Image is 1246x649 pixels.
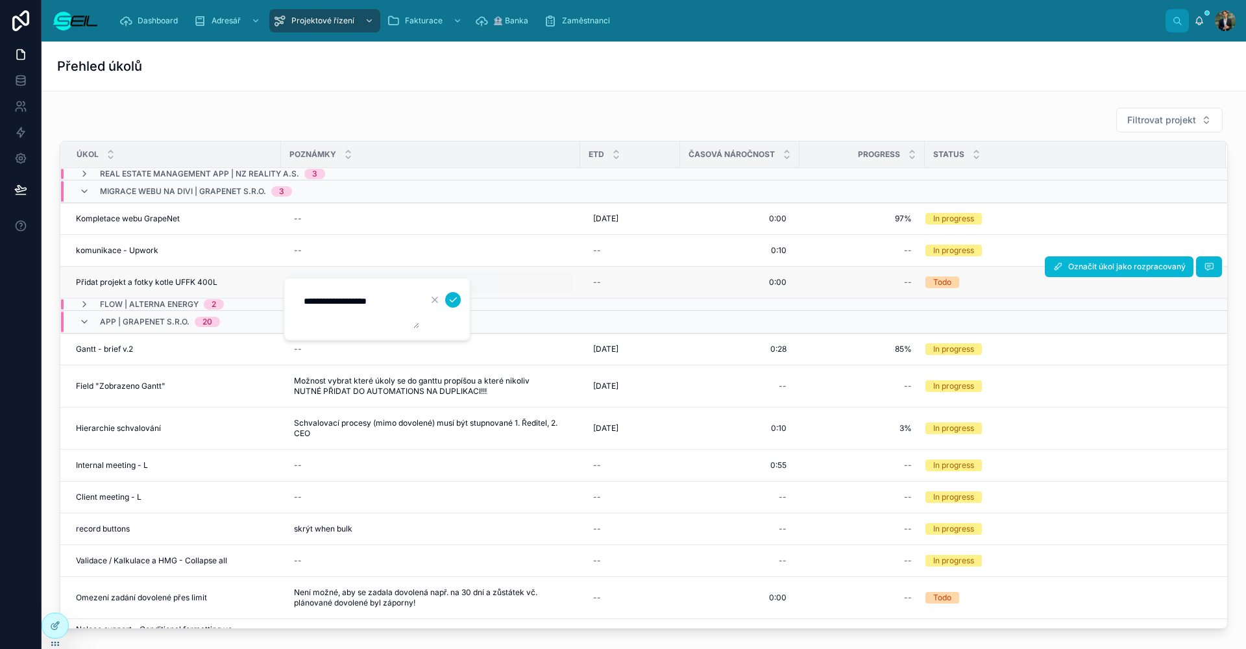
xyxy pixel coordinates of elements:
div: -- [294,344,302,354]
span: Internal meeting - L [76,460,148,471]
a: Možnost vybrat které úkoly se do ganttu propíšou a které nikoliv NUTNÉ PŘIDAT DO AUTOMATIONS NA D... [289,371,572,402]
button: Označit úkol jako rozpracovaný [1045,256,1193,277]
div: -- [593,277,601,288]
a: Přidat projekt a fotky kotle UFFK 400L [76,277,273,288]
div: -- [904,556,912,566]
div: Todo [933,276,951,288]
a: 97% [807,208,917,229]
a: -- [807,272,917,293]
a: Dashboard [116,9,187,32]
div: 2 [212,299,216,310]
span: Omezení zadání dovolené přes limit [76,593,207,603]
span: Úkol [77,149,99,160]
span: 0:55 [770,460,787,471]
a: -- [807,240,917,261]
span: Progress [858,149,900,160]
a: -- [588,487,672,508]
a: -- [807,487,917,508]
a: -- [688,519,792,539]
div: -- [593,556,601,566]
a: -- [289,455,572,476]
a: Todo [925,592,1210,604]
a: Internal meeting - L [76,460,273,471]
a: [DATE] [588,418,672,439]
div: -- [904,381,912,391]
a: -- [807,587,917,608]
a: -- [289,550,572,571]
span: 0:10 [771,245,787,256]
div: -- [294,214,302,224]
div: In progress [933,245,974,256]
a: Todo [925,276,1210,288]
div: 20 [202,317,212,327]
span: Není možné, aby se zadala dovolená např. na 30 dní a zůstátek vč. plánované dovolené byl záporny! [294,587,567,608]
a: 0:55 [688,455,792,476]
div: -- [904,277,912,288]
a: In progress [925,213,1210,225]
a: Schvalovací procesy (mimo dovolené) musí být stupnované 1. Ředitel, 2. CEO [289,413,572,444]
div: -- [779,556,787,566]
a: -- [807,455,917,476]
a: Omezení zadání dovolené přes limit [76,593,273,603]
div: -- [294,245,302,256]
span: [DATE] [593,344,618,354]
span: Flow | Alterna Energy [100,299,199,310]
span: Adresář [212,16,241,26]
a: [DATE] [588,208,672,229]
a: 0:10 [688,418,792,439]
span: App | GrapeNet s.r.o. [100,317,189,327]
a: In progress [925,491,1210,503]
a: skrýt when bulk [289,519,572,539]
div: In progress [933,459,974,471]
a: -- [289,208,572,229]
a: 0:00 [688,587,792,608]
span: Client meeting - L [76,492,141,502]
span: record buttons [76,524,130,534]
div: -- [593,524,601,534]
div: 3 [312,169,317,179]
a: Hierarchie schvalování [76,423,273,434]
span: 0:00 [769,277,787,288]
span: Field "Zobrazeno Gantt" [76,381,165,391]
div: -- [593,593,601,603]
div: -- [904,460,912,471]
a: 🏦 Banka [471,9,537,32]
a: [DATE] [588,376,672,397]
span: Zaměstnanci [562,16,610,26]
button: Select Button [1116,108,1223,132]
span: 0:00 [769,214,787,224]
a: -- [807,550,917,571]
a: In progress [925,380,1210,392]
a: Noloco support - Conditional formatting ve sloupcích/tabulka [76,624,273,645]
a: Fakturace [383,9,469,32]
a: In progress [925,459,1210,471]
a: Field "Zobrazeno Gantt" [76,381,273,391]
span: 0:28 [770,344,787,354]
span: 0:10 [771,423,787,434]
a: In progress [925,555,1210,567]
span: [DATE] [593,214,618,224]
a: In progress [925,343,1210,355]
a: In progress [925,245,1210,256]
span: Schvalovací procesy (mimo dovolené) musí být stupnované 1. Ředitel, 2. CEO [294,418,567,439]
span: [DATE] [593,423,618,434]
span: Možnost vybrat které úkoly se do ganttu propíšou a které nikoliv NUTNÉ PŘIDAT DO AUTOMATIONS NA D... [294,376,567,397]
span: Validace / Kalkulace a HMG - Collapse all [76,556,227,566]
span: ETD [589,149,604,160]
span: Fakturace [405,16,443,26]
a: -- [688,487,792,508]
a: 85% [807,339,917,360]
div: -- [904,245,912,256]
a: -- [588,240,672,261]
a: 0:10 [688,240,792,261]
a: -- [289,487,572,508]
span: [DATE] [593,381,618,391]
a: Kompletace webu GrapeNet [76,214,273,224]
img: App logo [52,10,99,31]
div: -- [779,492,787,502]
a: Adresář [189,9,267,32]
span: Dashboard [138,16,178,26]
span: 97% [812,214,912,224]
a: -- [588,550,672,571]
span: Hierarchie schvalování [76,423,161,434]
